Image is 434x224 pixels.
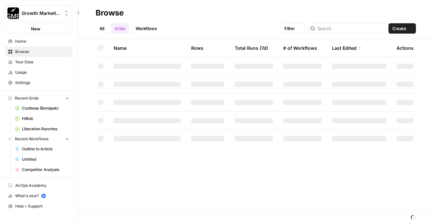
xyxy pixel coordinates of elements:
a: Your Data [5,57,72,67]
span: Help + Support [15,203,69,209]
a: All [96,23,108,34]
button: What's new? 5 [5,191,72,201]
span: Competitor Analysis [22,167,69,173]
button: Filter [280,23,305,34]
div: Name [114,39,181,57]
div: Last Edited [332,39,362,57]
span: New [31,26,40,32]
a: Usage [5,67,72,78]
span: Settings [15,80,69,86]
text: 5 [43,194,44,197]
a: HiBob [12,113,72,124]
span: Untitled [22,156,69,162]
span: Recent Workflows [15,136,48,142]
a: Liberation Ranches [12,124,72,134]
span: Coolboss (Bendpak) [22,105,69,111]
button: Help + Support [5,201,72,211]
a: AirOps Academy [5,180,72,191]
span: Browse [15,49,69,55]
a: Settings [5,78,72,88]
a: Browse [5,47,72,57]
div: What's new? [5,191,72,201]
div: Total Runs (7d) [235,39,268,57]
a: 5 [41,194,46,198]
span: Recent Grids [15,95,38,101]
span: Usage [15,69,69,75]
span: Liberation Ranches [22,126,69,132]
button: Workspace: Growth Marketing Pro [5,5,72,21]
a: Competitor Analysis [12,165,72,175]
a: Outline to Article [12,144,72,154]
span: HiBob [22,116,69,122]
a: Coolboss (Bendpak) [12,103,72,113]
span: Growth Marketing Pro [22,10,61,16]
span: Your Data [15,59,69,65]
span: Outline to Article [22,146,69,152]
span: AirOps Academy [15,183,69,188]
div: Browse [96,8,124,18]
div: Rows [191,39,203,57]
a: Home [5,36,72,47]
div: Actions [397,39,414,57]
img: Growth Marketing Pro Logo [7,7,19,19]
input: Search [317,25,383,32]
button: Recent Grids [5,93,72,103]
a: Untitled [12,154,72,165]
a: Workflows [132,23,161,34]
button: Recent Workflows [5,134,72,144]
button: New [5,24,72,34]
span: Filter [284,25,295,32]
span: Create [392,25,406,32]
button: Create [388,23,416,34]
span: Home [15,38,69,44]
div: # of Workflows [283,39,317,57]
a: Grids [111,23,129,34]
